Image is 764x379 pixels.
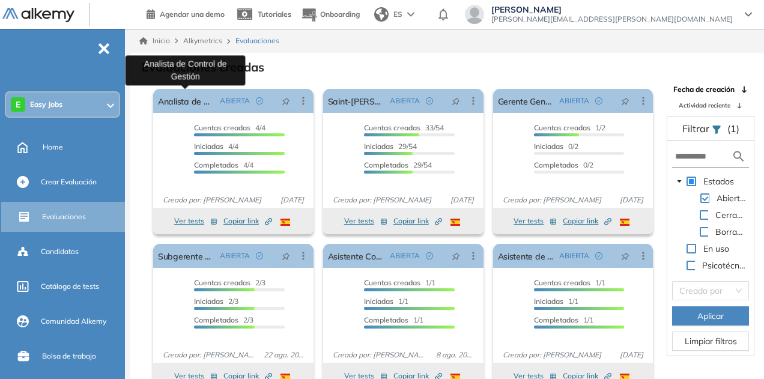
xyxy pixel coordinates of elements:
[621,96,629,106] span: pushpin
[364,278,435,287] span: 1/1
[407,12,414,17] img: arrow
[223,216,272,226] span: Copiar link
[713,225,749,239] span: Borrador
[364,123,420,132] span: Cuentas creadas
[259,350,309,360] span: 22 ago. 2025
[620,219,629,226] img: ESP
[450,219,460,226] img: ESP
[42,351,96,362] span: Bolsa de trabajo
[534,278,605,287] span: 1/1
[702,260,754,271] span: Psicotécnicos
[194,315,238,324] span: Completados
[612,246,638,265] button: pushpin
[273,246,299,265] button: pushpin
[126,55,246,85] div: Analista de Control de Gestión
[443,91,469,111] button: pushpin
[732,149,746,164] img: search icon
[282,251,290,261] span: pushpin
[393,216,442,226] span: Copiar link
[194,123,250,132] span: Cuentas creadas
[452,96,460,106] span: pushpin
[559,250,589,261] span: ABIERTA
[534,315,578,324] span: Completados
[390,96,420,106] span: ABIERTA
[276,195,309,205] span: [DATE]
[443,246,469,265] button: pushpin
[30,100,62,109] span: Easy Jobs
[715,210,751,220] span: Cerradas
[158,195,266,205] span: Creado por: [PERSON_NAME]
[612,91,638,111] button: pushpin
[426,252,433,259] span: check-circle
[621,251,629,261] span: pushpin
[364,160,432,169] span: 29/54
[158,89,215,113] a: Analista de Control de Gestión
[491,5,733,14] span: [PERSON_NAME]
[697,309,724,323] span: Aplicar
[320,10,360,19] span: Onboarding
[258,10,291,19] span: Tutoriales
[41,246,79,257] span: Candidatos
[452,251,460,261] span: pushpin
[595,97,602,105] span: check-circle
[256,97,263,105] span: check-circle
[194,160,253,169] span: 4/4
[701,241,732,256] span: En uso
[534,160,593,169] span: 0/2
[42,211,86,222] span: Evaluaciones
[194,315,253,324] span: 2/3
[700,258,749,273] span: Psicotécnicos
[223,214,272,228] button: Copiar link
[364,315,423,324] span: 1/1
[498,244,555,268] a: Asistente de Estudio - [PERSON_NAME]
[41,281,99,292] span: Catálogo de tests
[514,214,557,228] button: Ver tests
[615,350,648,360] span: [DATE]
[364,278,420,287] span: Cuentas creadas
[364,160,408,169] span: Completados
[328,195,436,205] span: Creado por: [PERSON_NAME]
[183,36,222,45] span: Alkymetrics
[703,243,729,254] span: En uso
[498,89,555,113] a: Gerente General
[714,191,749,205] span: Abiertas
[41,177,97,187] span: Crear Evaluación
[431,350,478,360] span: 8 ago. 2025
[534,123,590,132] span: Cuentas creadas
[364,142,417,151] span: 29/54
[713,208,749,222] span: Cerradas
[498,195,606,205] span: Creado por: [PERSON_NAME]
[158,350,259,360] span: Creado por: [PERSON_NAME]
[194,297,238,306] span: 2/3
[679,101,730,110] span: Actividad reciente
[273,91,299,111] button: pushpin
[717,193,749,204] span: Abiertas
[595,252,602,259] span: check-circle
[364,315,408,324] span: Completados
[160,10,225,19] span: Agendar una demo
[364,297,408,306] span: 1/1
[615,195,648,205] span: [DATE]
[491,14,733,24] span: [PERSON_NAME][EMAIL_ADDRESS][PERSON_NAME][DOMAIN_NAME]
[676,178,682,184] span: caret-down
[220,96,250,106] span: ABIERTA
[174,214,217,228] button: Ver tests
[158,244,215,268] a: Subgerente de Logística
[534,142,563,151] span: Iniciadas
[41,316,106,327] span: Comunidad Alkemy
[194,278,250,287] span: Cuentas creadas
[194,297,223,306] span: Iniciadas
[194,142,238,151] span: 4/4
[563,216,611,226] span: Copiar link
[672,306,749,326] button: Aplicar
[703,176,734,187] span: Estados
[344,214,387,228] button: Ver tests
[301,2,360,28] button: Onboarding
[194,160,238,169] span: Completados
[282,96,290,106] span: pushpin
[534,297,578,306] span: 1/1
[139,35,170,46] a: Inicio
[534,315,593,324] span: 1/1
[194,123,265,132] span: 4/4
[563,214,611,228] button: Copiar link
